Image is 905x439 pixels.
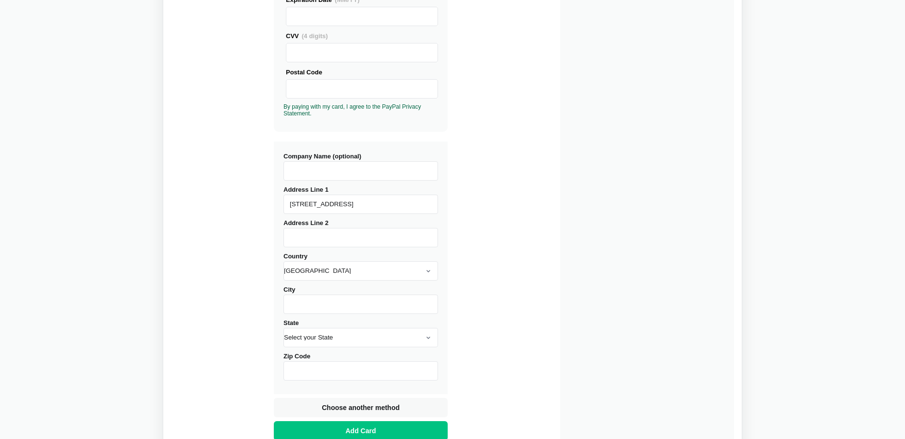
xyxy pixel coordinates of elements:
[290,43,434,62] iframe: Secure Credit Card Frame - CVV
[290,80,434,98] iframe: Secure Credit Card Frame - Postal Code
[283,228,438,247] input: Address Line 2
[283,319,438,347] label: State
[283,286,438,314] label: City
[283,195,438,214] input: Address Line 1
[320,403,401,412] span: Choose another method
[283,353,438,381] label: Zip Code
[344,426,378,436] span: Add Card
[286,67,438,77] div: Postal Code
[286,31,438,41] div: CVV
[283,186,438,214] label: Address Line 1
[283,361,438,381] input: Zip Code
[283,328,438,347] select: State
[283,103,421,117] a: By paying with my card, I agree to the PayPal Privacy Statement.
[274,398,448,417] button: Choose another method
[283,295,438,314] input: City
[290,7,434,26] iframe: Secure Credit Card Frame - Expiration Date
[283,219,438,247] label: Address Line 2
[283,261,438,281] select: Country
[302,32,328,40] span: (4 digits)
[283,161,438,181] input: Company Name (optional)
[283,153,438,181] label: Company Name (optional)
[283,253,438,281] label: Country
